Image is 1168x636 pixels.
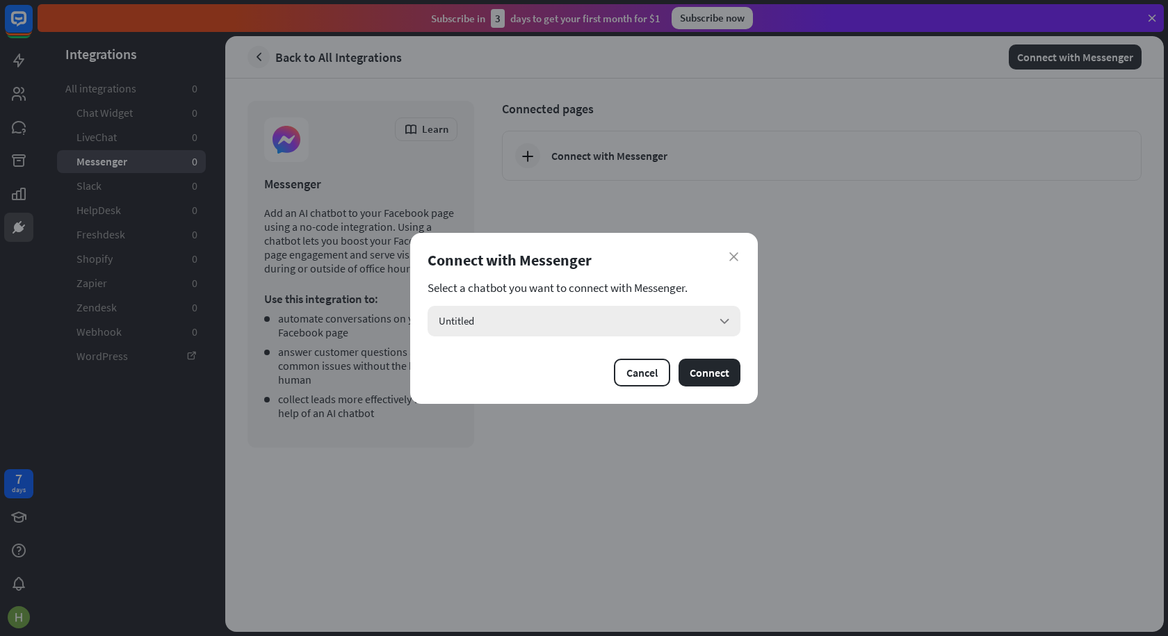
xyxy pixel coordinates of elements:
button: Cancel [614,359,670,386]
button: Open LiveChat chat widget [11,6,53,47]
button: Connect [679,359,740,386]
section: Select a chatbot you want to connect with Messenger. [428,281,740,295]
i: arrow_down [717,313,732,329]
div: Connect with Messenger [428,250,740,270]
span: Untitled [439,314,474,327]
i: close [729,252,738,261]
